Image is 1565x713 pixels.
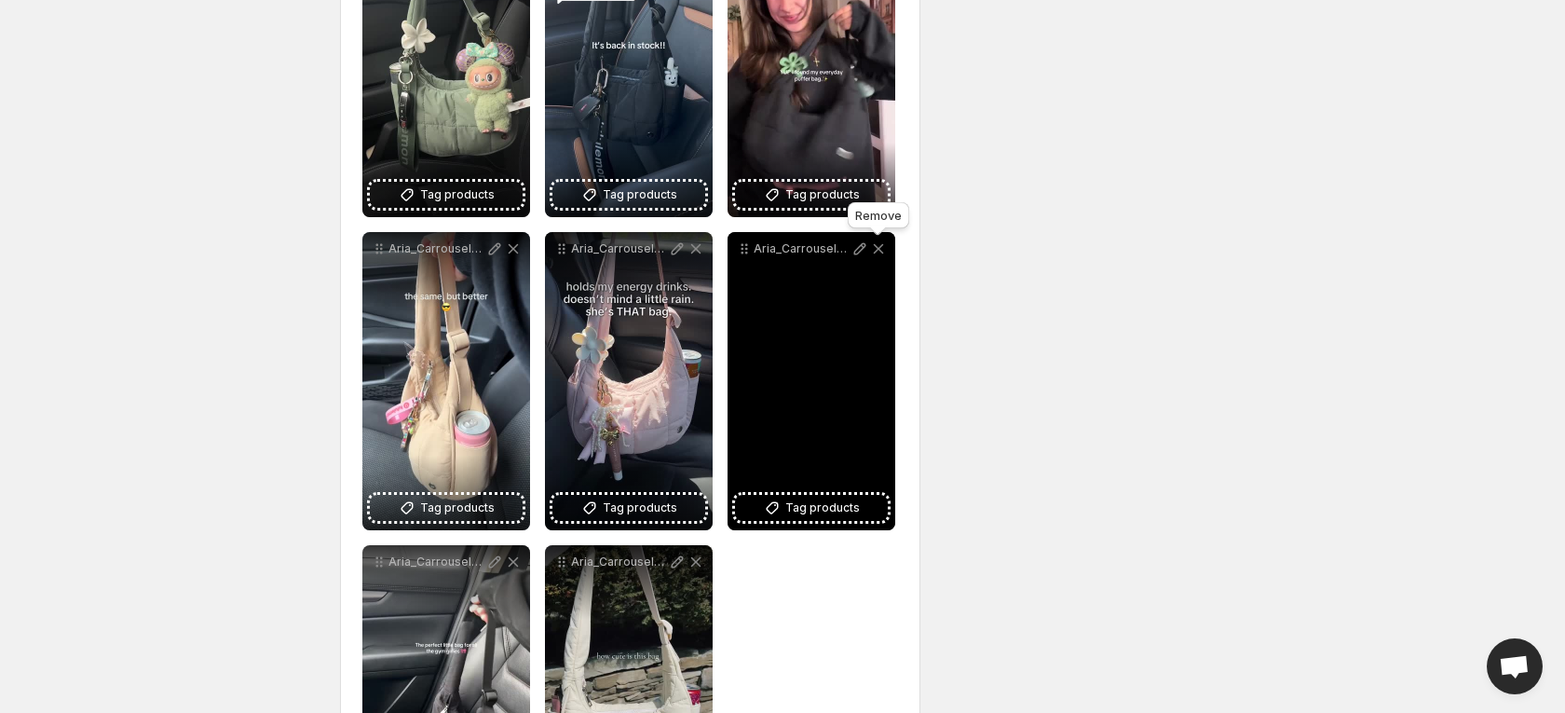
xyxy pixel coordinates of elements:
span: Tag products [603,185,677,204]
button: Tag products [370,495,523,521]
p: Aria_Carrousel_04 [571,241,668,256]
p: Aria_Carrousel_07 [388,555,485,569]
button: Tag products [735,182,888,208]
div: Aria_Carrousel_06Tag products [728,232,895,530]
button: Tag products [552,182,705,208]
span: Tag products [420,499,495,517]
button: Tag products [735,495,888,521]
span: Tag products [420,185,495,204]
span: Tag products [785,185,860,204]
p: Aria_Carrousel_03 [388,241,485,256]
span: Tag products [785,499,860,517]
div: Aria_Carrousel_03Tag products [362,232,530,530]
div: Aria_Carrousel_04Tag products [545,232,713,530]
span: Tag products [603,499,677,517]
button: Tag products [370,182,523,208]
button: Tag products [552,495,705,521]
a: Open chat [1487,638,1543,694]
p: Aria_Carrousel_08 [571,555,668,569]
p: Aria_Carrousel_06 [754,241,851,256]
